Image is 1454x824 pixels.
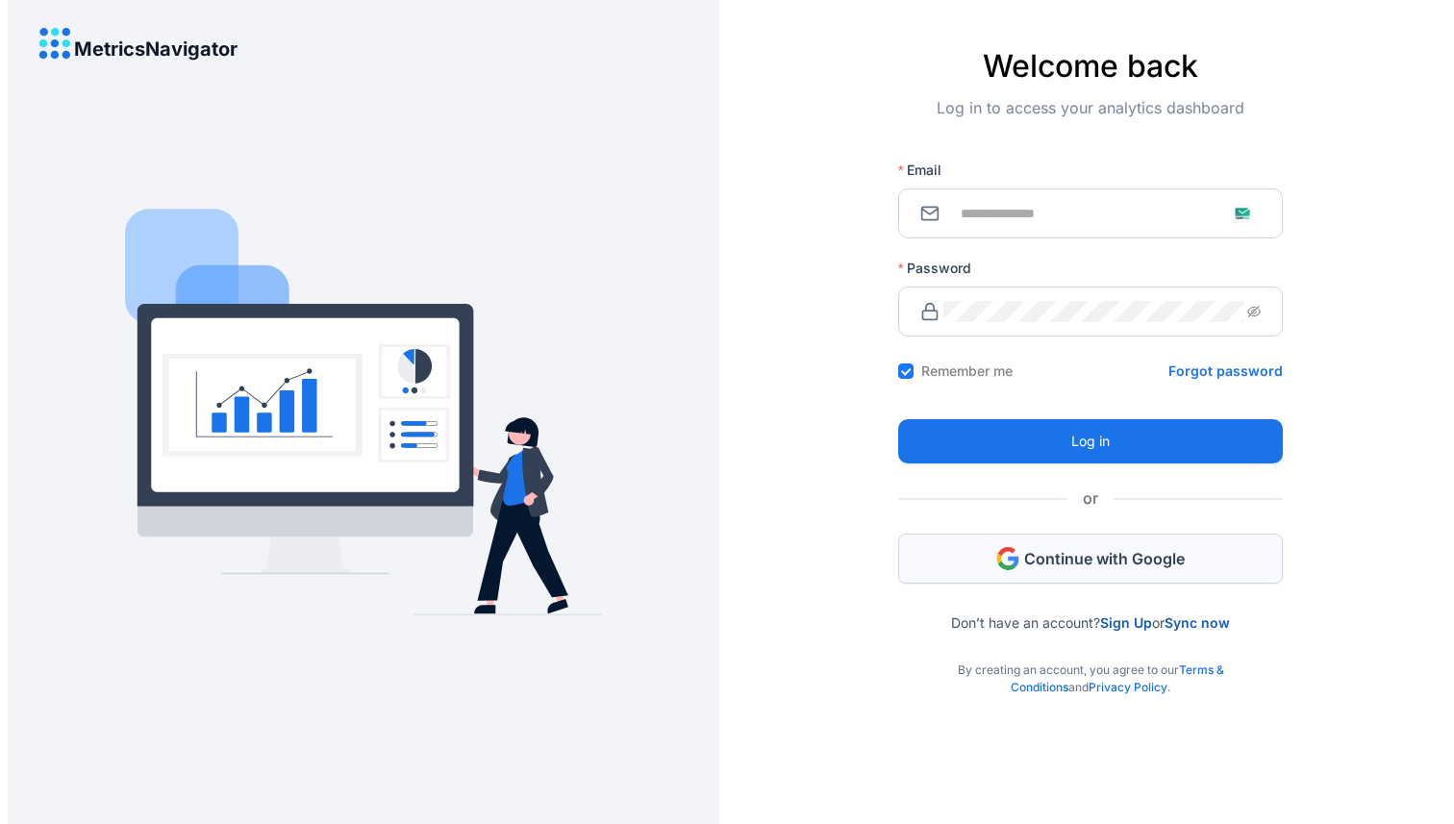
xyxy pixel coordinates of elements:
div: Don’t have an account? or [898,584,1283,631]
input: Email [943,203,1261,224]
a: Privacy Policy [1089,680,1167,694]
span: Log in [1071,431,1110,452]
button: Continue with Google [898,534,1283,584]
h4: Welcome back [898,48,1283,85]
h4: MetricsNavigator [74,38,238,60]
label: Email [898,161,955,180]
a: Forgot password [1168,362,1283,381]
input: Password [943,301,1243,322]
span: eye-invisible [1247,305,1261,318]
div: By creating an account, you agree to our and . [898,631,1283,696]
span: or [1067,487,1114,511]
a: Sync now [1165,614,1230,631]
span: Remember me [914,362,1020,381]
span: Continue with Google [1024,548,1185,569]
div: Log in to access your analytics dashboard [898,96,1283,150]
button: Log in [898,419,1283,463]
a: Sign Up [1100,614,1152,631]
label: Password [898,259,985,278]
